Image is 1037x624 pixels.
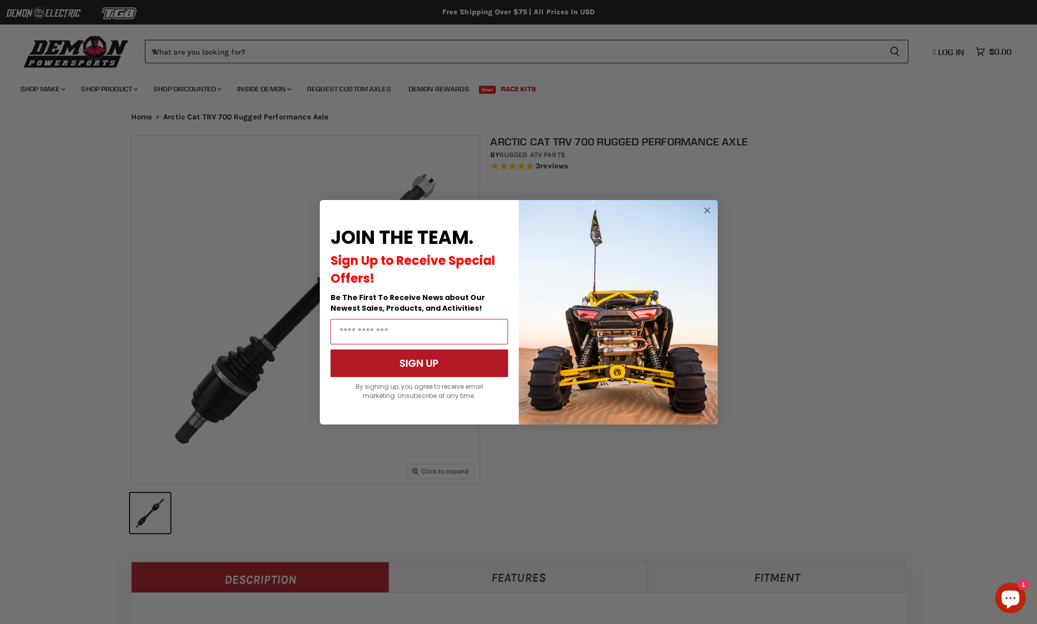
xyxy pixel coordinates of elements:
span: By signing up, you agree to receive email marketing. Unsubscribe at any time. [356,382,483,400]
span: JOIN THE TEAM. [331,224,473,251]
inbox-online-store-chat: Shopify online store chat [992,583,1029,616]
button: SIGN UP [331,350,508,377]
span: Sign Up to Receive Special Offers! [331,252,495,287]
button: Close dialog [701,204,714,217]
img: a9095488-b6e7-41ba-879d-588abfab540b.jpeg [519,200,718,425]
span: Be The First To Receive News about Our Newest Sales, Products, and Activities! [331,292,485,313]
input: Email Address [331,319,508,344]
